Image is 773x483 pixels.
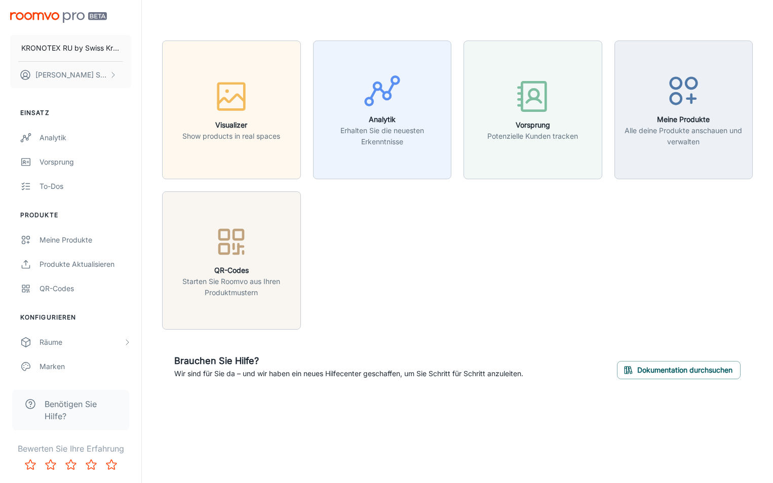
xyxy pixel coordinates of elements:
[487,119,578,131] h6: Vorsprung
[487,131,578,142] p: Potenzielle Kunden tracken
[35,69,107,80] p: [PERSON_NAME] Szacilowska
[40,259,131,270] div: Produkte aktualisieren
[40,283,131,294] div: QR-Codes
[617,361,741,379] button: Dokumentation durchsuchen
[614,104,753,114] a: Meine ProdukteAlle deine Produkte anschauen und verwalten
[174,354,523,368] h6: Brauchen Sie Hilfe?
[162,41,301,179] button: VisualizerShow products in real spaces
[10,12,107,23] img: Roomvo PRO Beta
[313,41,452,179] button: AnalytikErhalten Sie die neuesten Erkenntnisse
[40,132,131,143] div: Analytik
[463,104,602,114] a: VorsprungPotenzielle Kunden tracken
[40,361,131,372] div: Marken
[162,255,301,265] a: QR-CodesStarten Sie Roomvo aus Ihren Produktmustern
[621,125,747,147] p: Alle deine Produkte anschauen und verwalten
[621,114,747,125] h6: Meine Produkte
[313,104,452,114] a: AnalytikErhalten Sie die neuesten Erkenntnisse
[162,191,301,330] button: QR-CodesStarten Sie Roomvo aus Ihren Produktmustern
[10,62,131,88] button: [PERSON_NAME] Szacilowska
[169,265,294,276] h6: QR-Codes
[182,119,280,131] h6: Visualizer
[320,114,445,125] h6: Analytik
[40,156,131,168] div: Vorsprung
[463,41,602,179] button: VorsprungPotenzielle Kunden tracken
[21,43,120,54] p: KRONOTEX RU by Swiss Krono
[40,181,131,192] div: To-dos
[169,276,294,298] p: Starten Sie Roomvo aus Ihren Produktmustern
[182,131,280,142] p: Show products in real spaces
[40,234,131,246] div: Meine Produkte
[614,41,753,179] button: Meine ProdukteAlle deine Produkte anschauen und verwalten
[40,337,123,348] div: Räume
[45,398,117,422] span: Benötigen Sie Hilfe?
[320,125,445,147] p: Erhalten Sie die neuesten Erkenntnisse
[174,368,523,379] p: Wir sind für Sie da – und wir haben ein neues Hilfecenter geschaffen, um Sie Schritt für Schritt ...
[10,35,131,61] button: KRONOTEX RU by Swiss Krono
[617,364,741,374] a: Dokumentation durchsuchen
